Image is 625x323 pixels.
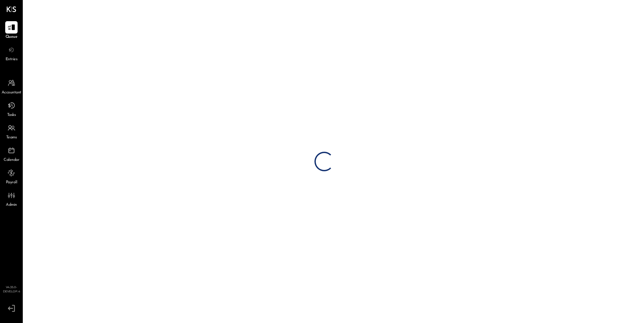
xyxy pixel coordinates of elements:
[6,57,18,63] span: Entries
[6,202,17,208] span: Admin
[0,99,22,118] a: Tasks
[0,21,22,40] a: Queue
[0,44,22,63] a: Entries
[2,90,21,96] span: Accountant
[7,112,16,118] span: Tasks
[6,135,17,141] span: Teams
[6,180,17,186] span: Payroll
[0,167,22,186] a: Payroll
[4,157,19,163] span: Calendar
[0,144,22,163] a: Calendar
[0,189,22,208] a: Admin
[0,77,22,96] a: Accountant
[0,122,22,141] a: Teams
[6,34,18,40] span: Queue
